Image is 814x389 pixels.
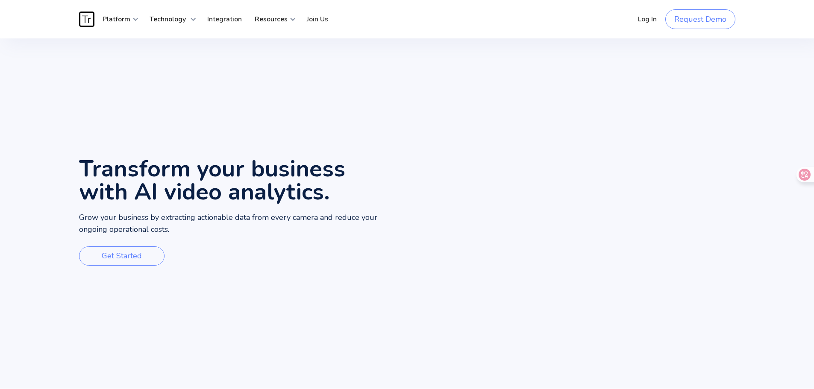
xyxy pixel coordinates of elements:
div: Resources [248,6,296,32]
h1: Transform your business with AI video analytics. [79,157,407,203]
a: Request Demo [665,9,735,29]
strong: Platform [103,15,130,24]
img: Traces Logo [79,12,94,27]
div: Technology [143,6,197,32]
a: Integration [201,6,248,32]
strong: Resources [255,15,288,24]
a: Get Started [79,246,165,266]
strong: Technology [150,15,186,24]
a: Log In [632,6,663,32]
p: Grow your business by extracting actionable data from every camera and reduce your ongoing operat... [79,212,407,236]
div: Platform [96,6,139,32]
a: Join Us [300,6,335,32]
a: home [79,12,96,27]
